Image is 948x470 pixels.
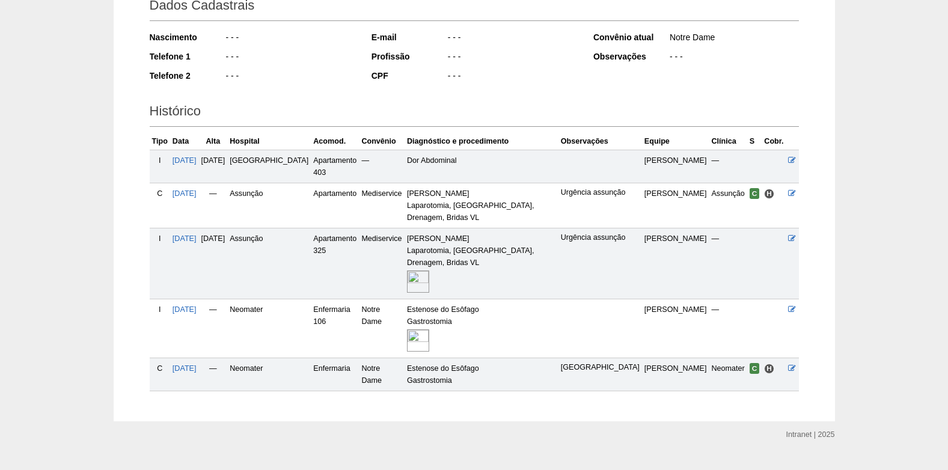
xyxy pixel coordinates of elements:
[150,99,799,127] h2: Histórico
[199,299,228,358] td: —
[173,305,197,314] a: [DATE]
[150,50,225,63] div: Telefone 1
[150,133,170,150] th: Tipo
[359,358,405,391] td: Notre Dame
[152,233,168,245] div: I
[558,133,642,150] th: Observações
[227,358,311,391] td: Neomater
[311,133,359,150] th: Acomod.
[764,364,774,374] span: Hospital
[372,70,447,82] div: CPF
[359,150,405,183] td: —
[709,228,747,299] td: —
[225,70,355,85] div: - - -
[311,358,359,391] td: Enfermaria
[359,133,405,150] th: Convênio
[173,156,197,165] a: [DATE]
[372,31,447,43] div: E-mail
[372,50,447,63] div: Profissão
[405,358,558,391] td: Estenose do Esôfago Gastrostomia
[359,299,405,358] td: Notre Dame
[170,133,199,150] th: Data
[750,363,760,374] span: Confirmada
[447,50,577,66] div: - - -
[561,362,640,373] p: [GEOGRAPHIC_DATA]
[227,299,311,358] td: Neomater
[668,50,799,66] div: - - -
[764,189,774,199] span: Hospital
[642,133,709,150] th: Equipe
[227,228,311,299] td: Assunção
[405,150,558,183] td: Dor Abdominal
[227,150,311,183] td: [GEOGRAPHIC_DATA]
[642,228,709,299] td: [PERSON_NAME]
[709,150,747,183] td: —
[405,299,558,358] td: Estenose do Esôfago Gastrostomia
[201,156,225,165] span: [DATE]
[311,228,359,299] td: Apartamento 325
[359,183,405,228] td: Mediservice
[561,233,640,243] p: Urgência assunção
[642,150,709,183] td: [PERSON_NAME]
[747,133,762,150] th: S
[786,429,835,441] div: Intranet | 2025
[199,133,228,150] th: Alta
[709,299,747,358] td: —
[359,228,405,299] td: Mediservice
[405,228,558,299] td: [PERSON_NAME] Laparotomia, [GEOGRAPHIC_DATA], Drenagem, Bridas VL
[709,183,747,228] td: Assunção
[199,183,228,228] td: —
[642,299,709,358] td: [PERSON_NAME]
[225,50,355,66] div: - - -
[227,133,311,150] th: Hospital
[173,364,197,373] a: [DATE]
[225,31,355,46] div: - - -
[642,183,709,228] td: [PERSON_NAME]
[227,183,311,228] td: Assunção
[152,304,168,316] div: I
[311,299,359,358] td: Enfermaria 106
[593,31,668,43] div: Convênio atual
[150,31,225,43] div: Nascimento
[447,31,577,46] div: - - -
[405,133,558,150] th: Diagnóstico e procedimento
[405,183,558,228] td: [PERSON_NAME] Laparotomia, [GEOGRAPHIC_DATA], Drenagem, Bridas VL
[199,358,228,391] td: —
[311,150,359,183] td: Apartamento 403
[173,234,197,243] a: [DATE]
[642,358,709,391] td: [PERSON_NAME]
[709,133,747,150] th: Clínica
[750,188,760,199] span: Confirmada
[668,31,799,46] div: Notre Dame
[152,154,168,166] div: I
[201,234,225,243] span: [DATE]
[152,188,168,200] div: C
[150,70,225,82] div: Telefone 2
[152,362,168,374] div: C
[311,183,359,228] td: Apartamento
[593,50,668,63] div: Observações
[173,189,197,198] a: [DATE]
[762,133,786,150] th: Cobr.
[709,358,747,391] td: Neomater
[447,70,577,85] div: - - -
[561,188,640,198] p: Urgência assunção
